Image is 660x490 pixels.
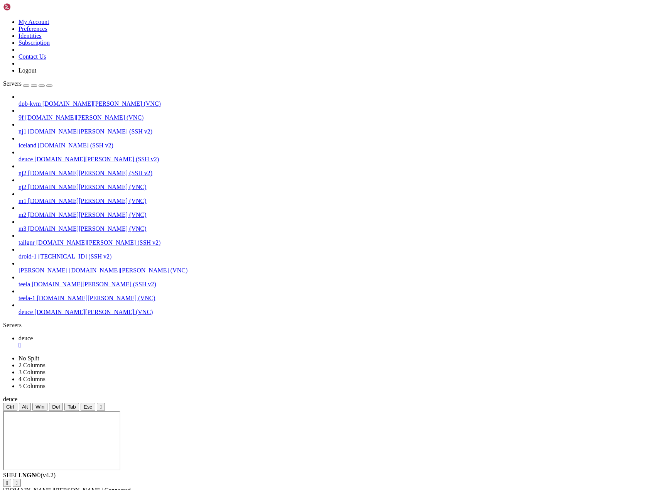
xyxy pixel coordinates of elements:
[28,211,146,218] span: [DOMAIN_NAME][PERSON_NAME] (VNC)
[19,274,657,288] li: teela [DOMAIN_NAME][PERSON_NAME] (SSH v2)
[64,403,79,411] button: Tab
[19,156,657,163] a: deuce [DOMAIN_NAME][PERSON_NAME] (SSH v2)
[19,142,657,149] a: iceland [DOMAIN_NAME] (SSH v2)
[3,472,56,478] span: SHELL ©
[84,404,92,410] span: Esc
[19,184,26,190] span: nj2
[6,480,8,486] div: 
[19,198,657,204] a: m1 [DOMAIN_NAME][PERSON_NAME] (VNC)
[34,156,159,162] span: [DOMAIN_NAME][PERSON_NAME] (SSH v2)
[35,404,44,410] span: Win
[19,335,657,349] a: deuce
[36,239,161,246] span: [DOMAIN_NAME][PERSON_NAME] (SSH v2)
[19,260,657,274] li: [PERSON_NAME] [DOMAIN_NAME][PERSON_NAME] (VNC)
[19,362,46,368] a: 2 Columns
[19,67,36,74] a: Logout
[22,472,36,478] b: NGN
[19,239,657,246] a: tailgnr [DOMAIN_NAME][PERSON_NAME] (SSH v2)
[3,80,22,87] span: Servers
[19,342,657,349] a: 
[19,267,657,274] a: [PERSON_NAME] [DOMAIN_NAME][PERSON_NAME] (VNC)
[19,211,26,218] span: m2
[3,322,657,329] div: Servers
[19,19,49,25] a: My Account
[19,335,33,341] span: deuce
[100,404,102,410] div: 
[19,253,657,260] a: droid-1 [TECHNICAL_ID] (SSH v2)
[81,403,95,411] button: Esc
[32,281,156,287] span: [DOMAIN_NAME][PERSON_NAME] (SSH v2)
[19,184,657,191] a: nj2 [DOMAIN_NAME][PERSON_NAME] (VNC)
[19,156,33,162] span: deuce
[19,281,657,288] a: teela [DOMAIN_NAME][PERSON_NAME] (SSH v2)
[19,376,46,382] a: 4 Columns
[37,295,155,301] span: [DOMAIN_NAME][PERSON_NAME] (VNC)
[68,404,76,410] span: Tab
[19,232,657,246] li: tailgnr [DOMAIN_NAME][PERSON_NAME] (SSH v2)
[19,114,657,121] a: 9f [DOMAIN_NAME][PERSON_NAME] (VNC)
[28,225,146,232] span: [DOMAIN_NAME][PERSON_NAME] (VNC)
[19,218,657,232] li: m3 [DOMAIN_NAME][PERSON_NAME] (VNC)
[19,403,31,411] button: Alt
[3,403,17,411] button: Ctrl
[19,163,657,177] li: nj2 [DOMAIN_NAME][PERSON_NAME] (SSH v2)
[19,225,657,232] a: m3 [DOMAIN_NAME][PERSON_NAME] (VNC)
[28,128,152,135] span: [DOMAIN_NAME][PERSON_NAME] (SSH v2)
[19,128,657,135] a: nj1 [DOMAIN_NAME][PERSON_NAME] (SSH v2)
[19,25,47,32] a: Preferences
[28,184,146,190] span: [DOMAIN_NAME][PERSON_NAME] (VNC)
[28,198,146,204] span: [DOMAIN_NAME][PERSON_NAME] (VNC)
[97,403,105,411] button: 
[19,295,657,302] a: teela-1 [DOMAIN_NAME][PERSON_NAME] (VNC)
[19,267,68,274] span: [PERSON_NAME]
[19,355,39,362] a: No Split
[19,225,26,232] span: m3
[19,239,35,246] span: tailgnr
[42,100,161,107] span: [DOMAIN_NAME][PERSON_NAME] (VNC)
[19,281,30,287] span: teela
[19,53,46,60] a: Contact Us
[19,170,26,176] span: nj2
[19,204,657,218] li: m2 [DOMAIN_NAME][PERSON_NAME] (VNC)
[19,295,35,301] span: teela-1
[3,396,17,402] span: deuce
[6,404,14,410] span: Ctrl
[16,480,18,486] div: 
[52,404,60,410] span: Del
[19,32,42,39] a: Identities
[19,149,657,163] li: deuce [DOMAIN_NAME][PERSON_NAME] (SSH v2)
[19,93,657,107] li: dpb-kvm [DOMAIN_NAME][PERSON_NAME] (VNC)
[19,198,26,204] span: m1
[34,309,153,315] span: [DOMAIN_NAME][PERSON_NAME] (VNC)
[19,211,657,218] a: m2 [DOMAIN_NAME][PERSON_NAME] (VNC)
[19,135,657,149] li: iceland [DOMAIN_NAME] (SSH v2)
[13,479,21,487] button: 
[19,39,50,46] a: Subscription
[32,403,47,411] button: Win
[19,121,657,135] li: nj1 [DOMAIN_NAME][PERSON_NAME] (SSH v2)
[22,404,28,410] span: Alt
[38,142,113,149] span: [DOMAIN_NAME] (SSH v2)
[49,403,63,411] button: Del
[25,114,143,121] span: [DOMAIN_NAME][PERSON_NAME] (VNC)
[41,472,56,478] span: 4.2.0
[19,100,657,107] a: dpb-kvm [DOMAIN_NAME][PERSON_NAME] (VNC)
[3,3,47,11] img: Shellngn
[19,369,46,375] a: 3 Columns
[19,114,24,121] span: 9f
[3,479,11,487] button: 
[19,302,657,316] li: deuce [DOMAIN_NAME][PERSON_NAME] (VNC)
[19,288,657,302] li: teela-1 [DOMAIN_NAME][PERSON_NAME] (VNC)
[19,100,41,107] span: dpb-kvm
[19,191,657,204] li: m1 [DOMAIN_NAME][PERSON_NAME] (VNC)
[19,177,657,191] li: nj2 [DOMAIN_NAME][PERSON_NAME] (VNC)
[69,267,187,274] span: [DOMAIN_NAME][PERSON_NAME] (VNC)
[19,142,36,149] span: iceland
[28,170,152,176] span: [DOMAIN_NAME][PERSON_NAME] (SSH v2)
[19,246,657,260] li: droid-1 [TECHNICAL_ID] (SSH v2)
[19,170,657,177] a: nj2 [DOMAIN_NAME][PERSON_NAME] (SSH v2)
[3,80,52,87] a: Servers
[19,107,657,121] li: 9f [DOMAIN_NAME][PERSON_NAME] (VNC)
[19,128,26,135] span: nj1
